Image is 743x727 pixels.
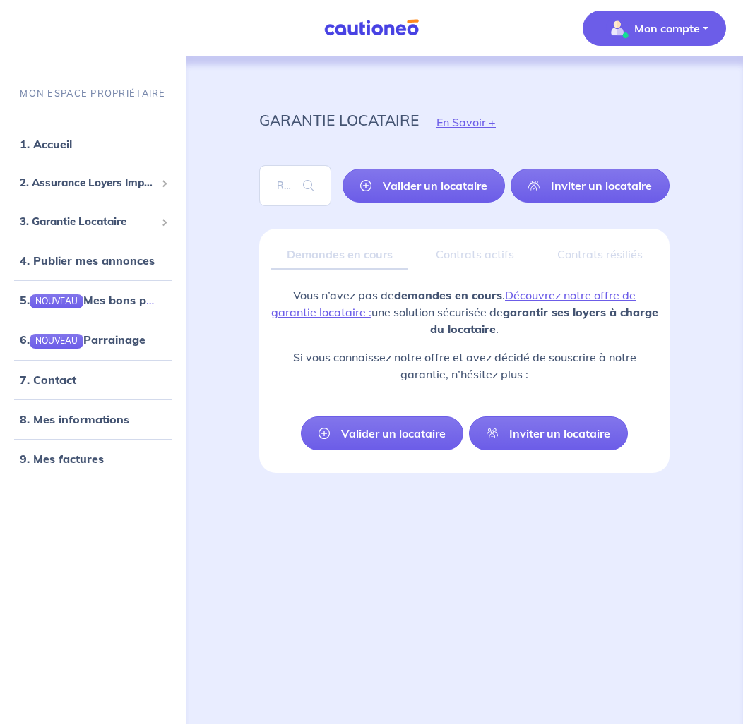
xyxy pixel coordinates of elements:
span: 2. Assurance Loyers Impayés [20,175,155,191]
div: 1. Accueil [6,130,180,158]
img: illu_account_valid_menu.svg [606,17,629,40]
div: 8. Mes informations [6,405,180,433]
div: 5.NOUVEAUMes bons plans [6,286,180,314]
div: 9. Mes factures [6,445,180,473]
p: garantie locataire [259,107,419,133]
input: Rechercher par nom / prénom / mail du locataire [259,165,331,206]
div: 2. Assurance Loyers Impayés [6,169,180,197]
a: 5.NOUVEAUMes bons plans [20,293,169,307]
a: Inviter un locataire [511,169,670,203]
a: 7. Contact [20,373,76,387]
p: Vous n’avez pas de . une solution sécurisée de . [271,287,658,337]
div: 6.NOUVEAUParrainage [6,325,180,354]
a: 8. Mes informations [20,412,129,426]
a: 1. Accueil [20,137,72,151]
img: Cautioneo [319,19,424,37]
strong: demandes en cours [394,288,502,302]
span: search [286,166,331,205]
a: 4. Publier mes annonces [20,253,155,268]
span: 3. Garantie Locataire [20,214,155,230]
div: 7. Contact [6,366,180,394]
a: 9. Mes factures [20,452,104,466]
p: Si vous connaissez notre offre et avez décidé de souscrire à notre garantie, n’hésitez plus : [271,349,658,383]
a: Valider un locataire [301,416,463,450]
strong: garantir ses loyers à charge du locataire [430,305,658,336]
a: Valider un locataire [343,169,505,203]
button: En Savoir + [419,102,513,143]
p: MON ESPACE PROPRIÉTAIRE [20,87,165,100]
p: Mon compte [634,20,700,37]
div: 4. Publier mes annonces [6,246,180,275]
a: 6.NOUVEAUParrainage [20,332,145,347]
button: illu_account_valid_menu.svgMon compte [583,11,726,46]
a: Inviter un locataire [469,416,628,450]
div: 3. Garantie Locataire [6,208,180,236]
